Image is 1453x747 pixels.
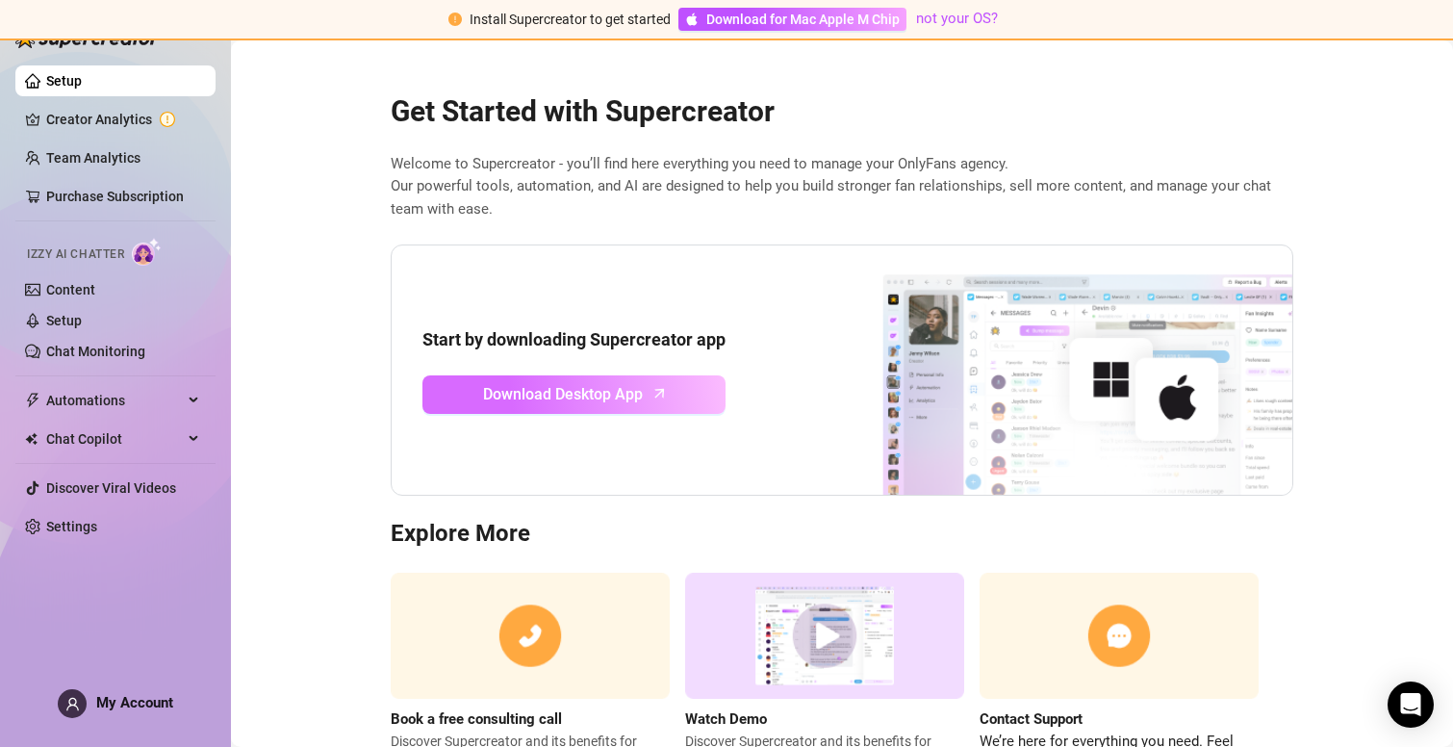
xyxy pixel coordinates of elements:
img: AI Chatter [132,238,162,266]
h2: Get Started with Supercreator [391,93,1293,130]
span: exclamation-circle [448,13,462,26]
span: Chat Copilot [46,424,183,454]
span: arrow-up [649,382,671,404]
img: supercreator demo [685,573,964,699]
a: not your OS? [916,10,998,27]
a: Download Desktop Apparrow-up [422,375,726,414]
span: Install Supercreator to get started [470,12,671,27]
span: Welcome to Supercreator - you’ll find here everything you need to manage your OnlyFans agency. Ou... [391,153,1293,221]
span: Izzy AI Chatter [27,245,124,264]
a: Content [46,282,95,297]
strong: Contact Support [980,710,1083,728]
a: Chat Monitoring [46,344,145,359]
img: contact support [980,573,1259,699]
strong: Start by downloading Supercreator app [422,329,726,349]
span: My Account [96,694,173,711]
a: Team Analytics [46,150,140,166]
strong: Watch Demo [685,710,767,728]
a: Setup [46,73,82,89]
a: Purchase Subscription [46,189,184,204]
div: Open Intercom Messenger [1388,682,1434,728]
span: Download for Mac Apple M Chip [706,9,900,30]
img: download app [811,245,1292,496]
span: apple [685,13,699,26]
span: Automations [46,385,183,416]
span: Download Desktop App [483,382,643,406]
a: Download for Mac Apple M Chip [678,8,906,31]
strong: Book a free consulting call [391,710,562,728]
span: thunderbolt [25,393,40,408]
span: user [65,697,80,711]
a: Setup [46,313,82,328]
a: Settings [46,519,97,534]
h3: Explore More [391,519,1293,550]
img: consulting call [391,573,670,699]
img: Chat Copilot [25,432,38,446]
a: Discover Viral Videos [46,480,176,496]
a: Creator Analytics exclamation-circle [46,104,200,135]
